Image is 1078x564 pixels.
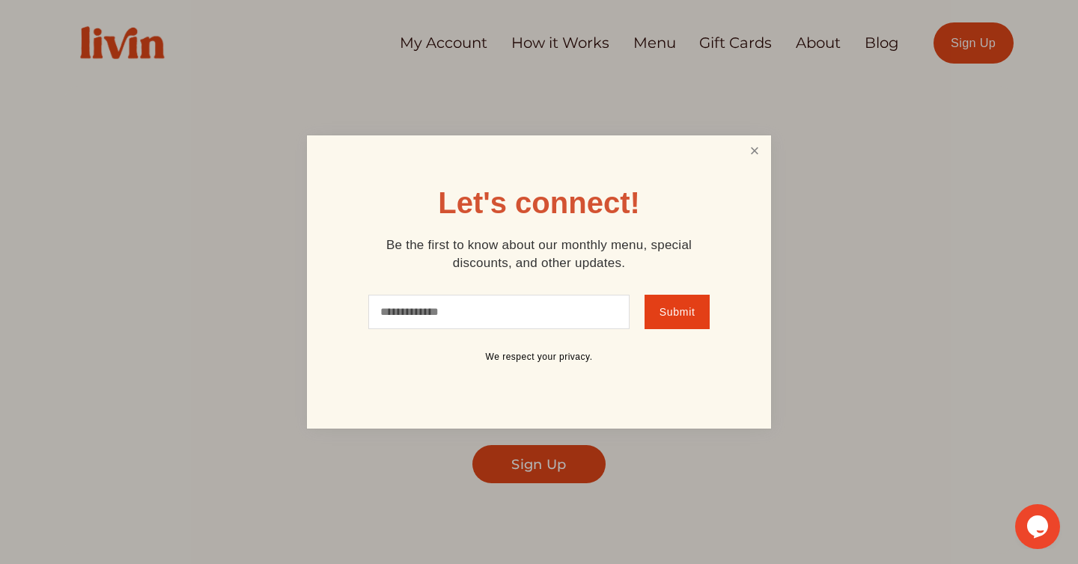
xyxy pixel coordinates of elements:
[660,306,695,318] span: Submit
[438,188,640,218] h1: Let's connect!
[359,352,719,364] p: We respect your privacy.
[359,236,719,272] p: Be the first to know about our monthly menu, special discounts, and other updates.
[645,295,710,329] button: Submit
[1015,504,1063,549] iframe: chat widget
[740,138,769,165] a: Close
